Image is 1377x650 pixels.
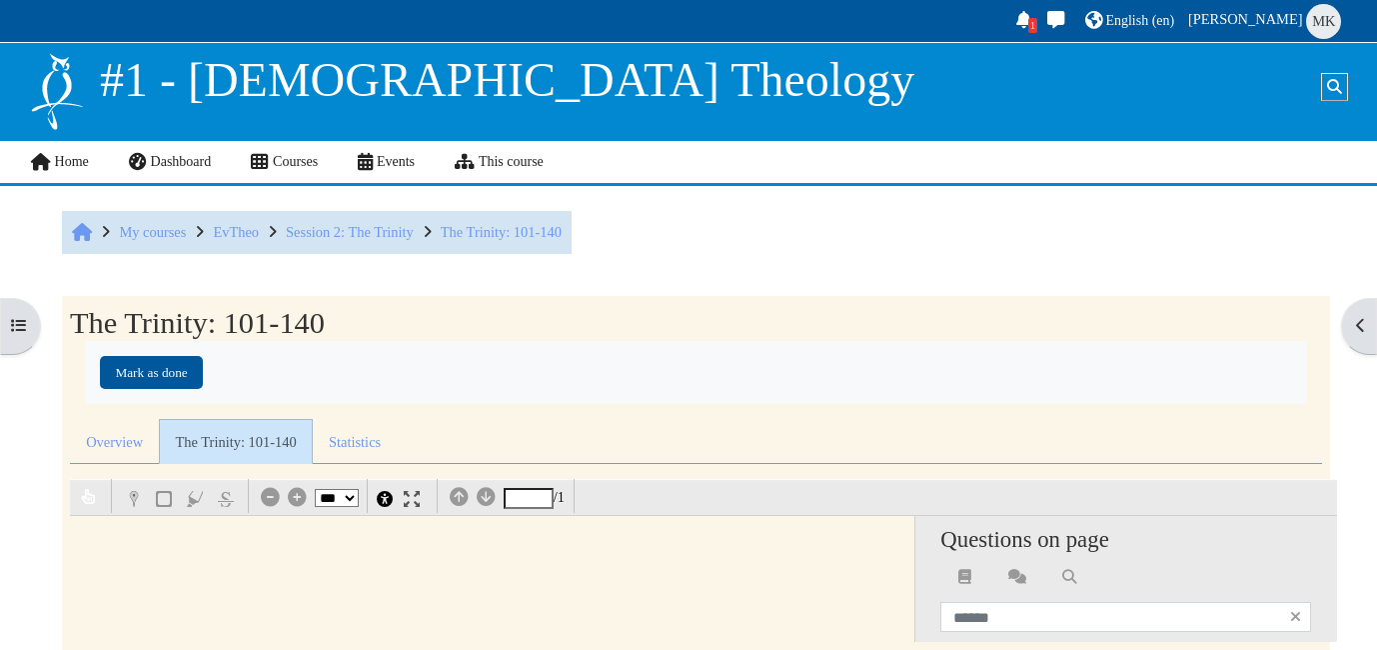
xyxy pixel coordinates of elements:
[261,497,280,498] i: zoom out
[441,224,562,240] a: The Trinity: 101-140
[120,485,147,512] button: Add a pin in the document and write a comment.
[212,485,239,512] button: Strikeout text and add a comment.
[288,497,307,498] i: zoom in
[477,497,496,498] i: Next page
[1082,6,1177,37] a: English ‎(en)‎
[313,419,398,464] a: Statistics
[450,497,469,498] i: Previous page
[338,141,435,183] a: Events
[1010,6,1038,37] div: Show notification window with 1 new notifications
[435,141,564,183] a: This course
[479,154,544,169] span: This course
[55,154,89,169] span: Home
[404,491,420,507] img: Fullscreen
[286,224,414,240] a: Session 2: The Trinity
[100,356,203,388] button: Mark The Trinity: 101-140 as done
[1060,570,1078,584] i: Search
[156,491,172,507] img: Add a Rectangle in the document and write a comment.
[1041,6,1071,37] a: Toggle messaging drawer There are 0 unread conversations
[558,489,565,505] span: Number of pages
[1028,18,1038,33] div: 1
[213,224,259,240] a: EvTheo
[126,491,142,507] img: Add a pin in the document and write a comment.
[151,485,178,512] button: Add a Rectangle in the document and write a comment.
[377,489,401,505] a: Hide Annotations
[70,419,159,464] a: Overview
[1008,570,1026,584] i: Show all questions on this page
[446,484,565,511] span: /
[1306,4,1341,39] span: Milla Kuwakino
[404,489,428,505] a: Fullscreen
[956,570,974,584] i: Show all questions in this document
[187,491,203,507] img: Highlight text and add a comment.
[377,491,393,507] img: Hide Annotations
[29,51,85,132] img: Logo
[100,53,914,106] span: #1 - [DEMOGRAPHIC_DATA] Theology
[9,141,109,183] a: Home
[218,491,234,507] img: Strikeout text and add a comment.
[1188,11,1303,27] span: [PERSON_NAME]
[70,306,325,340] h2: The Trinity: 101-140
[109,141,231,183] a: Dashboard
[273,154,318,169] span: Courses
[1105,13,1174,28] span: English ‎(en)‎
[62,211,572,253] nav: Breadcrumb
[231,141,338,183] a: Courses
[72,233,92,234] span: Home
[1185,2,1348,40] a: User menu
[119,224,186,240] a: My courses
[181,485,208,512] button: Highlight text and add a comment.
[151,154,212,169] span: Dashboard
[377,154,415,169] span: Events
[159,419,313,464] a: The Trinity: 101-140
[29,141,544,183] nav: Site links
[75,484,102,511] button: Cursor
[1044,11,1066,28] i: Toggle messaging drawer
[940,526,1312,553] h4: Questions on page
